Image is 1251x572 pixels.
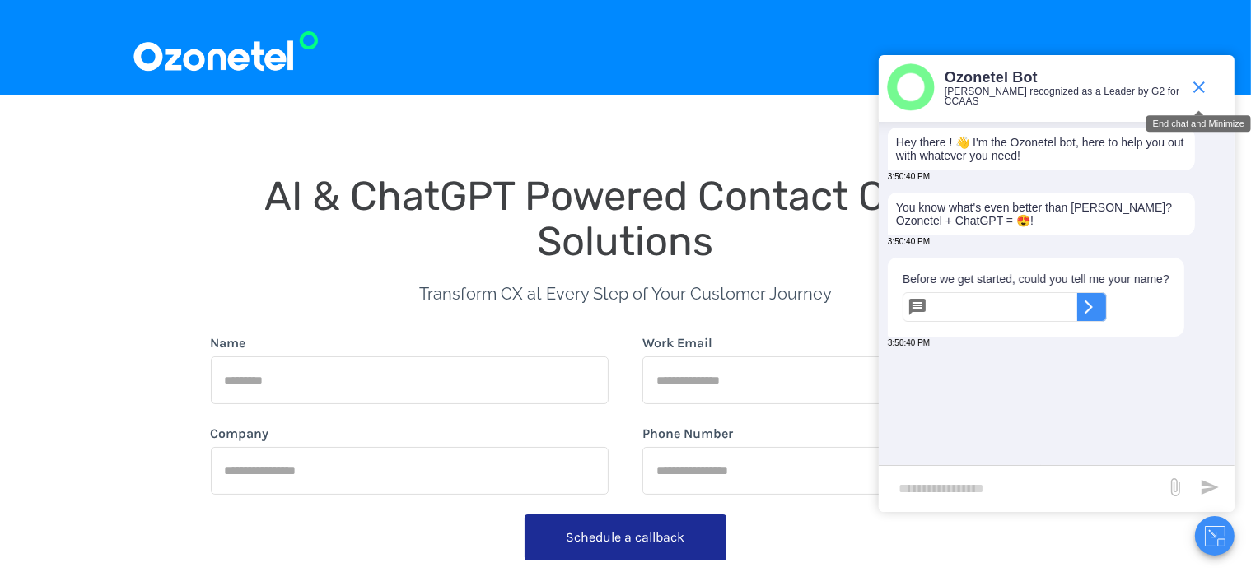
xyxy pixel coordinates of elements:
[896,136,1187,162] p: Hey there ! 👋 I'm the Ozonetel bot, here to help you out with whatever you need!
[211,333,1041,567] form: form
[888,172,930,181] span: 3:50:40 PM
[1195,516,1235,556] button: Close chat
[887,63,935,111] img: header
[265,172,997,265] span: AI & ChatGPT Powered Contact Center Solutions
[896,201,1187,227] p: You know what's even better than [PERSON_NAME]? Ozonetel + ChatGPT = 😍!
[888,338,930,347] span: 3:50:40 PM
[642,424,733,444] label: Phone Number
[888,237,930,246] span: 3:50:40 PM
[1146,115,1251,132] div: End chat and Minimize
[1183,71,1216,104] span: end chat or minimize
[211,424,269,444] label: Company
[887,474,1157,504] div: new-msg-input
[903,272,1169,286] p: Before we get started, could you tell me your name?
[945,68,1181,87] p: Ozonetel Bot
[642,333,712,353] label: Work Email
[419,284,832,304] span: Transform CX at Every Step of Your Customer Journey
[525,514,726,560] button: Schedule a callback
[945,86,1181,106] p: [PERSON_NAME] recognized as a Leader by G2 for CCAAS
[211,333,246,353] label: Name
